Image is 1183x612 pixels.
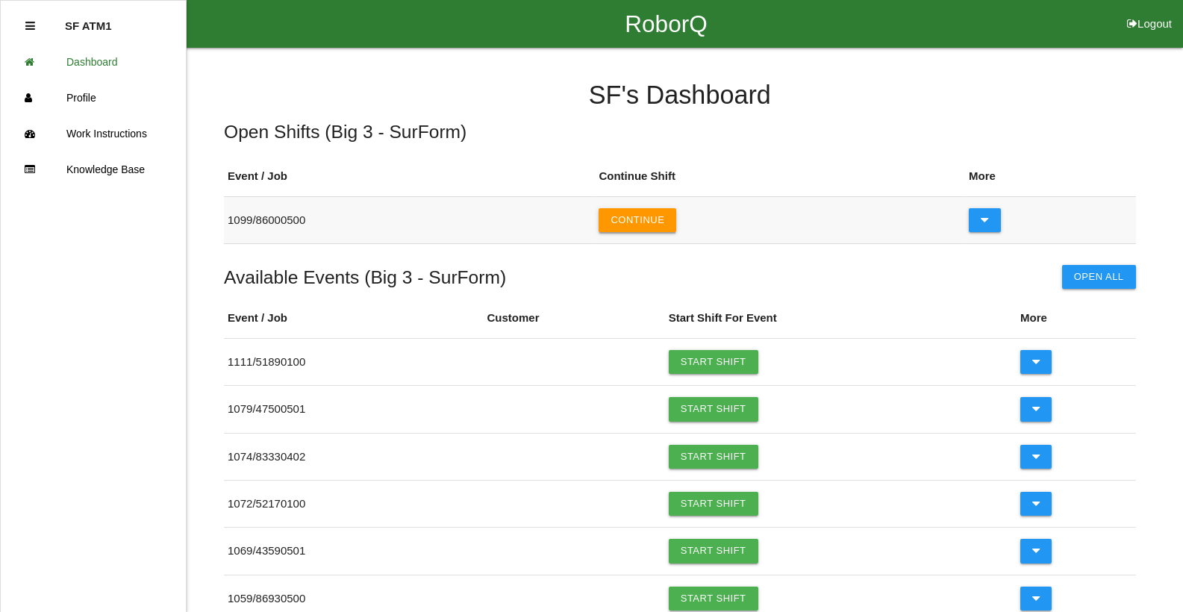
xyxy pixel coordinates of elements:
[224,81,1136,110] h4: SF 's Dashboard
[224,122,1136,142] h5: Open Shifts ( Big 3 - SurForm )
[669,492,758,516] a: Start Shift
[669,397,758,421] a: Start Shift
[224,528,483,575] td: 1069 / 43590501
[669,445,758,469] a: Start Shift
[669,539,758,563] a: Start Shift
[224,299,483,338] th: Event / Job
[224,338,483,385] td: 1111 / 51890100
[1,116,186,152] a: Work Instructions
[595,157,965,196] th: Continue Shift
[224,481,483,528] td: 1072 / 52170100
[669,350,758,374] a: Start Shift
[965,157,1136,196] th: More
[483,299,664,338] th: Customer
[1,80,186,116] a: Profile
[1,152,186,187] a: Knowledge Base
[224,386,483,433] td: 1079 / 47500501
[25,8,35,44] div: Close
[65,8,112,32] p: SF ATM1
[669,587,758,611] a: Start Shift
[224,433,483,480] td: 1074 / 83330402
[224,196,595,243] td: 1099 / 86000500
[1062,265,1136,289] button: Open All
[665,299,1017,338] th: Start Shift For Event
[599,208,676,232] button: Continue
[1,44,186,80] a: Dashboard
[224,157,595,196] th: Event / Job
[1017,299,1136,338] th: More
[224,267,506,287] h5: Available Events ( Big 3 - SurForm )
